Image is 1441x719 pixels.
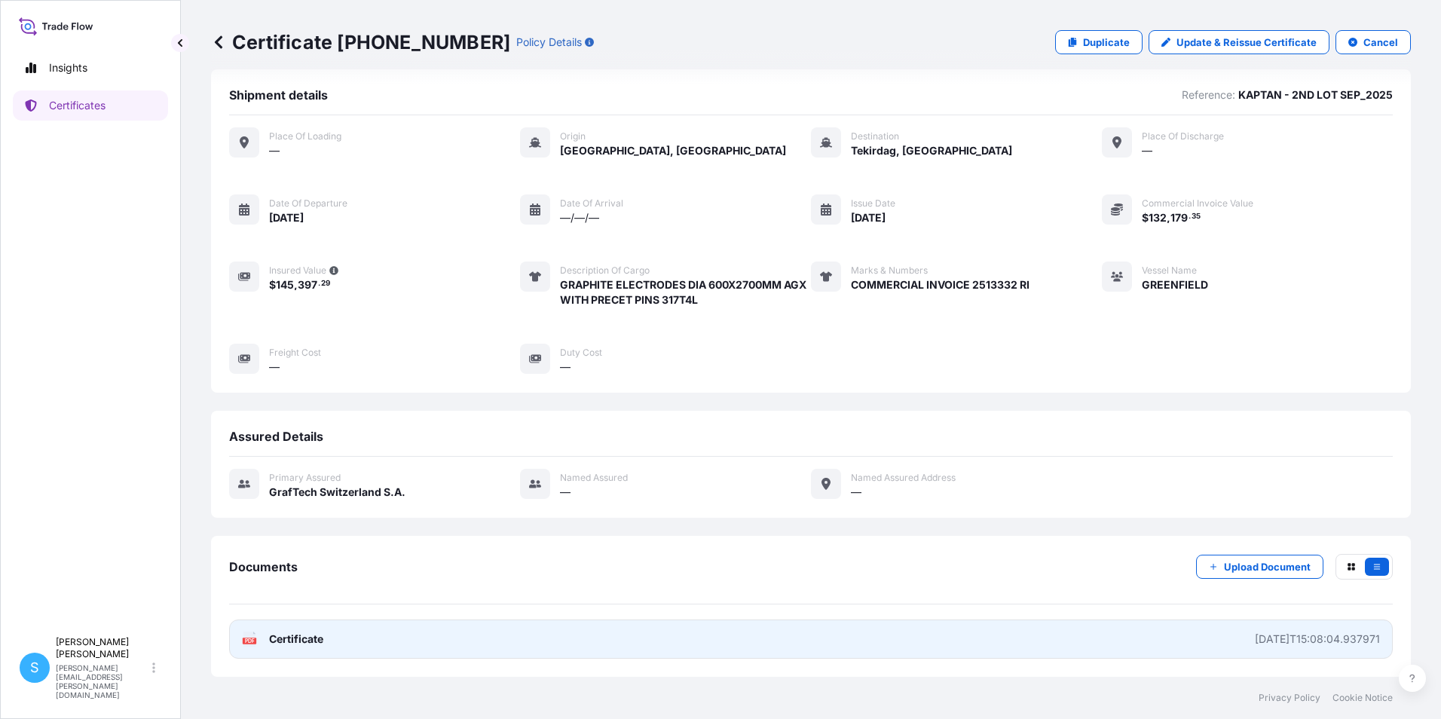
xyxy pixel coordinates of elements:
[560,265,650,277] span: Description of cargo
[1167,213,1170,223] span: ,
[1196,555,1323,579] button: Upload Document
[298,280,317,290] span: 397
[269,197,347,210] span: Date of departure
[1055,30,1143,54] a: Duplicate
[269,210,304,225] span: [DATE]
[560,277,809,307] span: GRAPHITE ELECTRODES DIA 600X2700MM AGX WITH PRECET PINS 317T4L
[211,30,510,54] p: Certificate [PHONE_NUMBER]
[269,485,405,500] span: GrafTech Switzerland S.A.
[560,472,628,484] span: Named Assured
[269,130,341,142] span: Place of Loading
[560,210,599,225] span: —/—/—
[56,636,149,660] p: [PERSON_NAME] [PERSON_NAME]
[30,660,39,675] span: S
[49,98,106,113] p: Certificates
[851,472,956,484] span: Named Assured Address
[1142,130,1224,142] span: Place of discharge
[269,632,323,647] span: Certificate
[1142,197,1253,210] span: Commercial Invoice Value
[1182,87,1235,102] p: Reference:
[560,359,571,375] span: —
[1176,35,1317,50] p: Update & Reissue Certificate
[1335,30,1411,54] button: Cancel
[1142,265,1197,277] span: Vessel Name
[1363,35,1398,50] p: Cancel
[1238,87,1393,102] p: KAPTAN - 2ND LOT SEP_2025
[560,143,786,158] span: [GEOGRAPHIC_DATA], [GEOGRAPHIC_DATA]
[1149,30,1329,54] a: Update & Reissue Certificate
[269,472,341,484] span: Primary assured
[851,485,861,500] span: —
[1142,143,1152,158] span: —
[56,663,149,699] p: [PERSON_NAME][EMAIL_ADDRESS][PERSON_NAME][DOMAIN_NAME]
[1224,559,1311,574] p: Upload Document
[13,53,168,83] a: Insights
[276,280,294,290] span: 145
[294,280,298,290] span: ,
[269,359,280,375] span: —
[560,485,571,500] span: —
[560,197,623,210] span: Date of arrival
[1142,277,1208,292] span: GREENFIELD
[269,347,321,359] span: Freight Cost
[229,559,298,574] span: Documents
[1142,213,1149,223] span: $
[1189,214,1191,219] span: .
[1170,213,1188,223] span: 179
[851,143,1012,158] span: Tekirdag, [GEOGRAPHIC_DATA]
[321,281,330,286] span: 29
[269,143,280,158] span: —
[851,277,1030,292] span: COMMERCIAL INVOICE 2513332 RI
[851,265,928,277] span: Marks & Numbers
[1255,632,1380,647] div: [DATE]T15:08:04.937971
[229,620,1393,659] a: PDFCertificate[DATE]T15:08:04.937971
[851,210,886,225] span: [DATE]
[851,197,895,210] span: Issue Date
[560,347,602,359] span: Duty Cost
[229,87,328,102] span: Shipment details
[851,130,899,142] span: Destination
[49,60,87,75] p: Insights
[13,90,168,121] a: Certificates
[1259,692,1320,704] a: Privacy Policy
[560,130,586,142] span: Origin
[1332,692,1393,704] a: Cookie Notice
[318,281,320,286] span: .
[269,280,276,290] span: $
[229,429,323,444] span: Assured Details
[1149,213,1167,223] span: 132
[516,35,582,50] p: Policy Details
[269,265,326,277] span: Insured Value
[245,638,255,644] text: PDF
[1083,35,1130,50] p: Duplicate
[1192,214,1201,219] span: 35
